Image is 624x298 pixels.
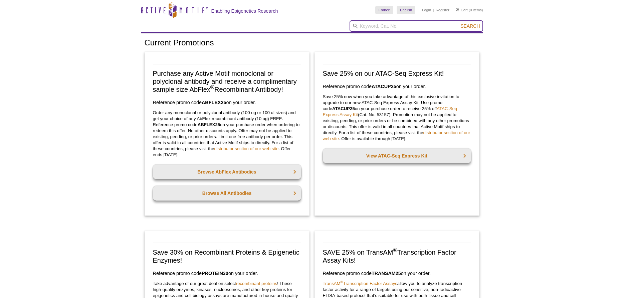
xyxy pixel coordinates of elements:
h2: Purchase any Active Motif monoclonal or polyclonal antibody and receive a complimentary sample si... [153,69,301,93]
strong: ATACUP25 [332,106,355,111]
a: Browse AbFlex Antibodies [153,165,301,179]
a: Login [422,8,431,12]
strong: ABFLEX25 [202,100,226,105]
strong: TRANSAM25 [372,271,401,276]
a: recombinant proteins [236,281,277,286]
a: distributor section of our web site [214,146,279,151]
li: (0 items) [456,6,483,14]
sup: ® [210,84,214,91]
h3: Reference promo code on your order. [153,98,301,106]
p: Save 25% now when you take advantage of this exclusive invitation to upgrade to our new ATAC-Seq ... [323,94,471,142]
p: Order any monoclonal or polyclonal antibody (100 ug or 100 ul sizes) and get your choice of any A... [153,110,301,158]
sup: ® [341,280,343,284]
h2: Save 30% on Recombinant Proteins & Epigenetic Enzymes! [153,248,301,264]
button: Search [458,23,482,29]
h2: SAVE 25% on TransAM Transcription Factor Assay Kits! [323,248,471,264]
a: Cart [456,8,468,12]
a: Register [436,8,449,12]
li: | [433,6,434,14]
a: France [375,6,393,14]
h3: Reference promo code on your order. [153,269,301,277]
h1: Current Promotions [145,38,480,48]
sup: ® [393,247,397,253]
h3: Reference promo code on your order. [323,82,471,90]
img: Your Cart [456,8,459,11]
input: Keyword, Cat. No. [350,20,483,32]
a: TransAM®Transcription Factor Assays [323,281,397,286]
a: English [397,6,415,14]
span: Search [460,23,480,29]
a: Browse All Antibodies [153,186,301,201]
h2: Enabling Epigenetics Research [211,8,278,14]
h3: Reference promo code on your order. [323,269,471,277]
a: View ATAC-Seq Express Kit [323,148,471,163]
strong: PROTEIN30 [202,271,228,276]
strong: ATACUP25 [372,84,396,89]
h2: Save 25% on our ATAC-Seq Express Kit! [323,69,471,77]
strong: ABFLEX25 [198,122,220,127]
